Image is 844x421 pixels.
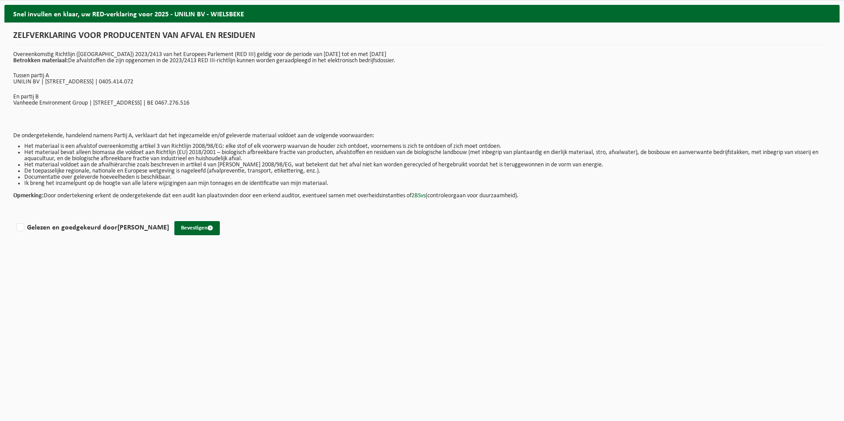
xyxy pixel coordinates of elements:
[13,52,831,64] p: Overeenkomstig Richtlijn ([GEOGRAPHIC_DATA]) 2023/2413 van het Europees Parlement (RED III) geldi...
[411,192,426,199] a: 2BSvs
[13,31,831,45] h1: ZELFVERKLARING VOOR PRODUCENTEN VAN AFVAL EN RESIDUEN
[24,143,831,150] li: Het materiaal is een afvalstof overeenkomstig artikel 3 van Richtlijn 2008/98/EG: elke stof of el...
[13,133,831,139] p: De ondergetekende, handelend namens Partij A, verklaart dat het ingezamelde en/of geleverde mater...
[24,162,831,168] li: Het materiaal voldoet aan de afvalhiërarchie zoals beschreven in artikel 4 van [PERSON_NAME] 2008...
[24,168,831,174] li: De toepasselijke regionale, nationale en Europese wetgeving is nageleefd (afvalpreventie, transpo...
[4,402,147,421] iframe: chat widget
[13,79,831,85] p: UNILIN BV | [STREET_ADDRESS] | 0405.414.072
[13,192,44,199] strong: Opmerking:
[24,150,831,162] li: Het materiaal bevat alleen biomassa die voldoet aan Richtlijn (EU) 2018/2001 – biologisch afbreek...
[24,180,831,187] li: Ik breng het inzamelpunt op de hoogte van alle latere wijzigingen aan mijn tonnages en de identif...
[13,73,831,79] p: Tussen partij A
[4,5,840,22] h2: Snel invullen en klaar, uw RED-verklaring voor 2025 - UNILIN BV - WIELSBEKE
[13,57,68,64] strong: Betrokken materiaal:
[24,174,831,180] li: Documentatie over geleverde hoeveelheden is beschikbaar.
[117,224,169,231] strong: [PERSON_NAME]
[13,94,831,100] p: En partij B
[13,187,831,199] p: Door ondertekening erkent de ondergetekende dat een audit kan plaatsvinden door een erkend audito...
[174,221,220,235] button: Bevestigen
[13,100,831,106] p: Vanheede Environment Group | [STREET_ADDRESS] | BE 0467.276.516
[15,221,169,234] label: Gelezen en goedgekeurd door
